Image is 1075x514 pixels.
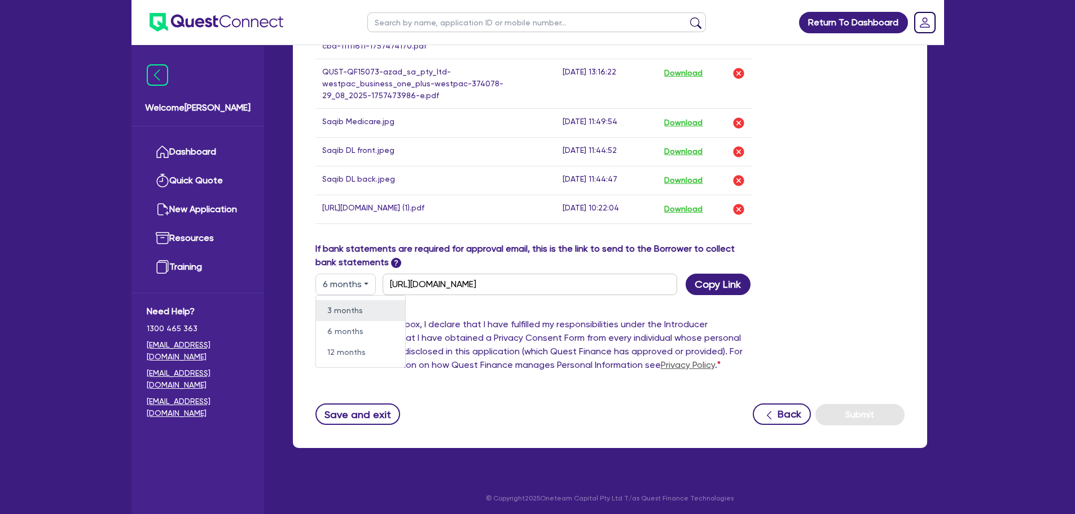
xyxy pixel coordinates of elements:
[664,144,703,159] button: Download
[316,321,405,342] a: 6 months
[664,173,703,188] button: Download
[345,318,753,376] label: By ticking this box, I declare that I have fulfilled my responsibilities under the Introducer Agr...
[732,203,745,216] img: delete-icon
[732,174,745,187] img: delete-icon
[315,108,556,137] td: Saqib Medicare.jpg
[147,64,168,86] img: icon-menu-close
[285,493,935,503] p: © Copyright 2025 Oneteam Capital Pty Ltd T/as Quest Finance Technologies
[147,166,249,195] a: Quick Quote
[556,166,657,195] td: [DATE] 11:44:47
[147,253,249,282] a: Training
[315,137,556,166] td: Saqib DL front.jpeg
[147,224,249,253] a: Resources
[156,260,169,274] img: training
[910,8,940,37] a: Dropdown toggle
[556,108,657,137] td: [DATE] 11:49:54
[556,59,657,108] td: [DATE] 13:16:22
[316,342,405,363] a: 12 months
[732,145,745,159] img: delete-icon
[686,274,751,295] button: Copy Link
[147,396,249,419] a: [EMAIL_ADDRESS][DOMAIN_NAME]
[315,195,556,223] td: [URL][DOMAIN_NAME] (1).pdf
[391,258,401,268] span: ?
[316,300,405,321] a: 3 months
[315,166,556,195] td: Saqib DL back.jpeg
[147,305,249,318] span: Need Help?
[664,66,703,81] button: Download
[147,323,249,335] span: 1300 465 363
[147,138,249,166] a: Dashboard
[732,116,745,130] img: delete-icon
[753,403,811,425] button: Back
[156,203,169,216] img: new-application
[367,12,706,32] input: Search by name, application ID or mobile number...
[315,274,376,295] button: Dropdown toggle
[315,59,556,108] td: QUST-QF15073-azad_sa_pty_ltd-westpac_business_one_plus-westpac-374078-29_08_2025-1757473986-e.pdf
[145,101,251,115] span: Welcome [PERSON_NAME]
[664,116,703,130] button: Download
[147,367,249,391] a: [EMAIL_ADDRESS][DOMAIN_NAME]
[315,242,753,269] label: If bank statements are required for approval email, this is the link to send to the Borrower to c...
[150,13,283,32] img: quest-connect-logo-blue
[556,137,657,166] td: [DATE] 11:44:52
[556,195,657,223] td: [DATE] 10:22:04
[315,403,401,425] button: Save and exit
[156,174,169,187] img: quick-quote
[147,195,249,224] a: New Application
[156,231,169,245] img: resources
[732,67,745,80] img: delete-icon
[664,202,703,217] button: Download
[815,404,905,425] button: Submit
[799,12,908,33] a: Return To Dashboard
[661,359,715,370] a: Privacy Policy
[147,339,249,363] a: [EMAIL_ADDRESS][DOMAIN_NAME]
